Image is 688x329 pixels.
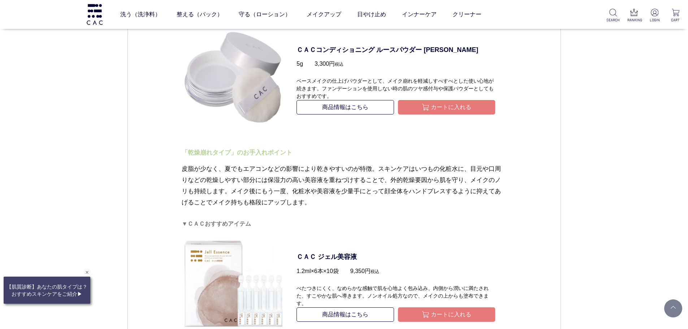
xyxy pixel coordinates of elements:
[627,9,641,23] a: RANKING
[182,25,286,129] img: CACコンディショニング ルースパウダー 白絹
[648,17,661,23] p: LOGIN
[297,60,495,68] p: 5g 3,300円
[335,62,343,67] span: 税込
[297,100,394,114] a: 商品情報はこちら
[297,68,495,100] p: ベースメイクの仕上げパウダーとして、メイク崩れを軽減しすべすべとした使い心地が続きます。ファンデーションを使用しない時の肌のツヤ感付与や保護パウダーとしてもおすすめです。
[182,221,251,227] span: ▼ＣＡＣおすすめアイテム
[606,17,620,23] p: SEARCH
[297,252,495,276] a: ＣＡＣ ジェル美容液 1.2ml×6本×10袋 9,350円税込
[606,9,620,23] a: SEARCH
[398,100,495,114] button: カートに入れる
[182,147,506,163] p: 「乾燥崩れタイプ」のお手入れポイント
[297,267,495,276] p: 1.2ml×6本×10袋 9,350円
[627,17,641,23] p: RANKING
[297,45,495,55] p: ＣＡＣコンディショニング ルースパウダー [PERSON_NAME]
[239,4,291,25] a: 守る（ローション）
[669,9,682,23] a: CART
[297,276,495,307] p: べたつきにくく、なめらかな感触で肌を心地よく包み込み、内側から潤いに満たされた、すこやかな肌へ導きます。ノンオイル処方なので、メイクの上からも塗布できます。
[120,4,161,25] a: 洗う（洗浄料）
[371,269,379,274] span: 税込
[307,4,341,25] a: メイクアップ
[297,252,495,262] p: ＣＡＣ ジェル美容液
[648,9,661,23] a: LOGIN
[398,307,495,322] button: カートに入れる
[182,163,506,220] p: 皮脂が少なく、夏でもエアコンなどの影響により乾きやすいのが特徴。スキンケアはいつもの化粧水に、目元や口周りなどの乾燥しやすい部分には保湿力の高い美容液を重ねづけすることで、外的乾燥要因から肌を守...
[297,45,495,69] a: ＣＡＣコンディショニング ルースパウダー [PERSON_NAME] 5g 3,300円税込
[402,4,437,25] a: インナーケア
[357,4,386,25] a: 日やけ止め
[669,17,682,23] p: CART
[453,4,481,25] a: クリーナー
[177,4,223,25] a: 整える（パック）
[297,307,394,322] a: 商品情報はこちら
[86,4,104,25] img: logo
